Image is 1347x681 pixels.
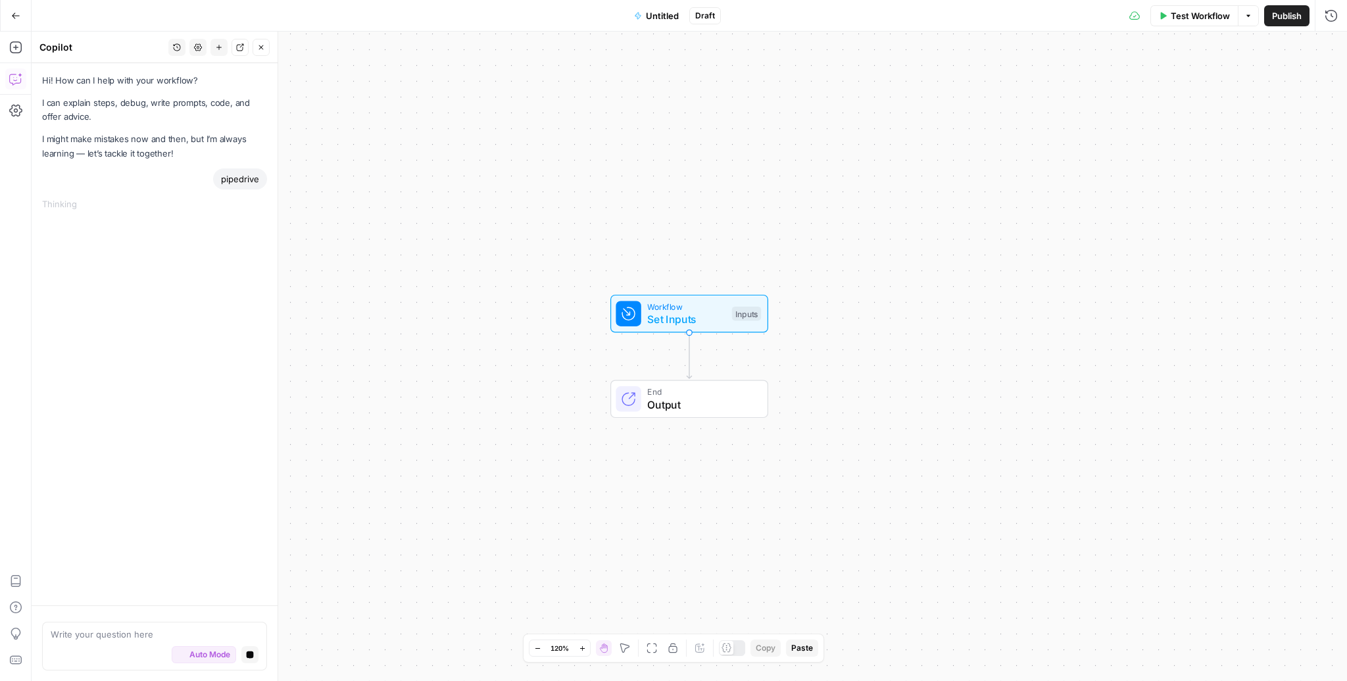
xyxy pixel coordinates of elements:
span: Untitled [646,9,679,22]
p: I might make mistakes now and then, but I’m always learning — let’s tackle it together! [42,132,267,160]
div: pipedrive [213,168,267,189]
div: Thinking [42,197,267,211]
span: Workflow [647,300,725,313]
div: WorkflowSet InputsInputs [567,295,812,333]
button: Publish [1264,5,1310,26]
span: 120% [551,643,569,653]
div: EndOutput [567,380,812,418]
div: Inputs [732,307,761,321]
button: Paste [786,640,818,657]
button: Copy [750,640,781,657]
button: Test Workflow [1150,5,1238,26]
span: End [647,386,754,398]
p: I can explain steps, debug, write prompts, code, and offer advice. [42,96,267,124]
span: Copy [756,642,775,654]
div: ... [77,197,85,211]
span: Draft [695,10,715,22]
div: Copilot [39,41,164,54]
p: Hi! How can I help with your workflow? [42,74,267,88]
g: Edge from start to end [687,332,691,378]
span: Paste [791,642,813,654]
button: Untitled [626,5,687,26]
span: Auto Mode [189,649,230,661]
span: Test Workflow [1171,9,1230,22]
span: Publish [1272,9,1302,22]
span: Output [647,397,754,413]
button: Auto Mode [172,646,236,663]
span: Set Inputs [647,311,725,327]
